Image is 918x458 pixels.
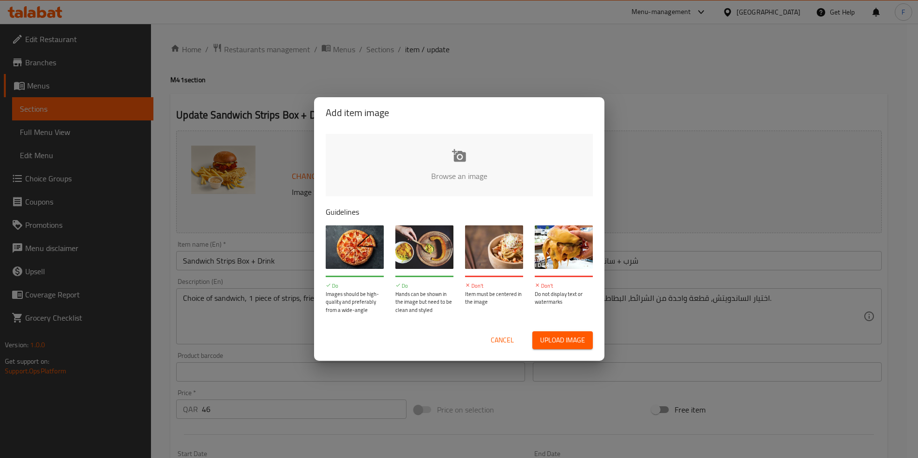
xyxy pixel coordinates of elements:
p: Images should be high-quality and preferably from a wide-angle [326,290,384,314]
p: Don't [465,282,523,290]
p: Item must be centered in the image [465,290,523,306]
span: Cancel [491,334,514,346]
h2: Add item image [326,105,593,120]
span: Upload image [540,334,585,346]
button: Cancel [487,331,518,349]
p: Do [326,282,384,290]
img: guide-img-4@3x.jpg [535,225,593,269]
img: guide-img-3@3x.jpg [465,225,523,269]
img: guide-img-1@3x.jpg [326,225,384,269]
p: Guidelines [326,206,593,218]
p: Don't [535,282,593,290]
button: Upload image [532,331,593,349]
p: Hands can be shown in the image but need to be clean and styled [395,290,453,314]
p: Do not display text or watermarks [535,290,593,306]
img: guide-img-2@3x.jpg [395,225,453,269]
p: Do [395,282,453,290]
